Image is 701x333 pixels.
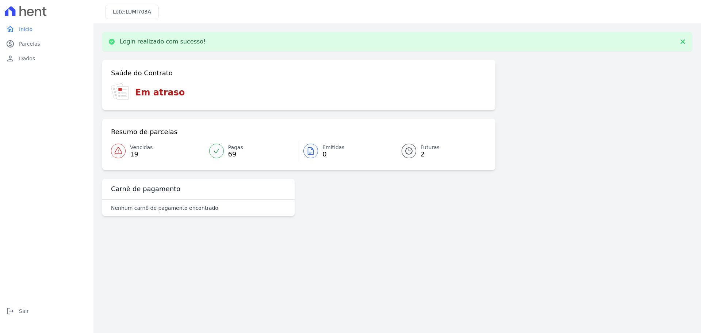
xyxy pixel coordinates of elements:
[228,144,243,151] span: Pagas
[421,144,440,151] span: Futuras
[111,69,173,77] h3: Saúde do Contrato
[19,40,40,48] span: Parcelas
[299,141,393,161] a: Emitidas 0
[120,38,206,45] p: Login realizado com sucesso!
[393,141,487,161] a: Futuras 2
[113,8,151,16] h3: Lote:
[3,51,91,66] a: personDados
[6,25,15,34] i: home
[19,26,32,33] span: Início
[3,304,91,318] a: logoutSair
[111,204,218,212] p: Nenhum carnê de pagamento encontrado
[130,144,153,151] span: Vencidas
[205,141,299,161] a: Pagas 69
[19,55,35,62] span: Dados
[111,141,205,161] a: Vencidas 19
[6,39,15,48] i: paid
[6,54,15,63] i: person
[135,86,185,99] h3: Em atraso
[322,151,345,157] span: 0
[111,185,180,193] h3: Carnê de pagamento
[126,9,151,15] span: LUMI703A
[322,144,345,151] span: Emitidas
[3,37,91,51] a: paidParcelas
[19,307,29,315] span: Sair
[111,128,177,136] h3: Resumo de parcelas
[421,151,440,157] span: 2
[3,22,91,37] a: homeInício
[130,151,153,157] span: 19
[6,307,15,315] i: logout
[228,151,243,157] span: 69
